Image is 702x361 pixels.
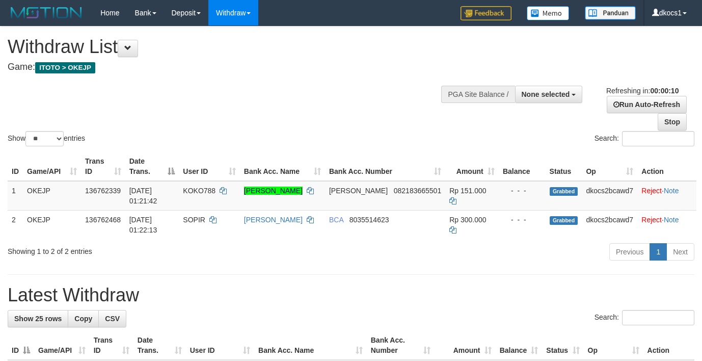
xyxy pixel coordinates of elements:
[445,152,499,181] th: Amount: activate to sort column ascending
[595,310,694,325] label: Search:
[349,216,389,224] span: Copy 8035514623 to clipboard
[8,210,23,239] td: 2
[329,187,388,195] span: [PERSON_NAME]
[105,315,120,323] span: CSV
[499,152,546,181] th: Balance
[496,331,543,360] th: Balance: activate to sort column ascending
[85,216,121,224] span: 136762468
[186,331,254,360] th: User ID: activate to sort column ascending
[329,216,343,224] span: BCA
[664,187,679,195] a: Note
[8,5,85,20] img: MOTION_logo.png
[503,215,542,225] div: - - -
[658,113,687,131] a: Stop
[527,6,570,20] img: Button%20Memo.svg
[666,243,694,261] a: Next
[435,331,496,360] th: Amount: activate to sort column ascending
[664,216,679,224] a: Note
[23,181,81,211] td: OKEJP
[461,6,511,20] img: Feedback.jpg
[23,210,81,239] td: OKEJP
[8,285,694,305] h1: Latest Withdraw
[23,152,81,181] th: Game/API: activate to sort column ascending
[637,181,696,211] td: ·
[503,186,542,196] div: - - -
[183,216,205,224] span: SOPIR
[582,181,637,211] td: dkocs2bcawd7
[183,187,215,195] span: KOKO788
[8,62,458,72] h4: Game:
[641,216,662,224] a: Reject
[585,6,636,20] img: panduan.png
[68,310,99,327] a: Copy
[34,331,90,360] th: Game/API: activate to sort column ascending
[8,131,85,146] label: Show entries
[650,243,667,261] a: 1
[125,152,179,181] th: Date Trans.: activate to sort column descending
[550,216,578,225] span: Grabbed
[606,87,679,95] span: Refreshing in:
[81,152,125,181] th: Trans ID: activate to sort column ascending
[622,310,694,325] input: Search:
[35,62,95,73] span: ITOTO > OKEJP
[394,187,441,195] span: Copy 082183665501 to clipboard
[546,152,582,181] th: Status
[542,331,583,360] th: Status: activate to sort column ascending
[8,310,68,327] a: Show 25 rows
[8,331,34,360] th: ID: activate to sort column descending
[8,181,23,211] td: 1
[584,331,643,360] th: Op: activate to sort column ascending
[98,310,126,327] a: CSV
[240,152,325,181] th: Bank Acc. Name: activate to sort column ascending
[595,131,694,146] label: Search:
[515,86,583,103] button: None selected
[74,315,92,323] span: Copy
[582,210,637,239] td: dkocs2bcawd7
[607,96,687,113] a: Run Auto-Refresh
[133,331,186,360] th: Date Trans.: activate to sort column ascending
[129,187,157,205] span: [DATE] 01:21:42
[85,187,121,195] span: 136762339
[650,87,679,95] strong: 00:00:10
[622,131,694,146] input: Search:
[582,152,637,181] th: Op: activate to sort column ascending
[641,187,662,195] a: Reject
[449,187,486,195] span: Rp 151.000
[8,242,285,256] div: Showing 1 to 2 of 2 entries
[643,331,694,360] th: Action
[325,152,445,181] th: Bank Acc. Number: activate to sort column ascending
[449,216,486,224] span: Rp 300.000
[367,331,435,360] th: Bank Acc. Number: activate to sort column ascending
[244,187,303,195] a: [PERSON_NAME]
[244,216,303,224] a: [PERSON_NAME]
[637,210,696,239] td: ·
[637,152,696,181] th: Action
[8,152,23,181] th: ID
[441,86,515,103] div: PGA Site Balance /
[179,152,240,181] th: User ID: activate to sort column ascending
[254,331,367,360] th: Bank Acc. Name: activate to sort column ascending
[522,90,570,98] span: None selected
[8,37,458,57] h1: Withdraw List
[14,315,62,323] span: Show 25 rows
[609,243,650,261] a: Previous
[129,216,157,234] span: [DATE] 01:22:13
[90,331,133,360] th: Trans ID: activate to sort column ascending
[25,131,64,146] select: Showentries
[550,187,578,196] span: Grabbed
